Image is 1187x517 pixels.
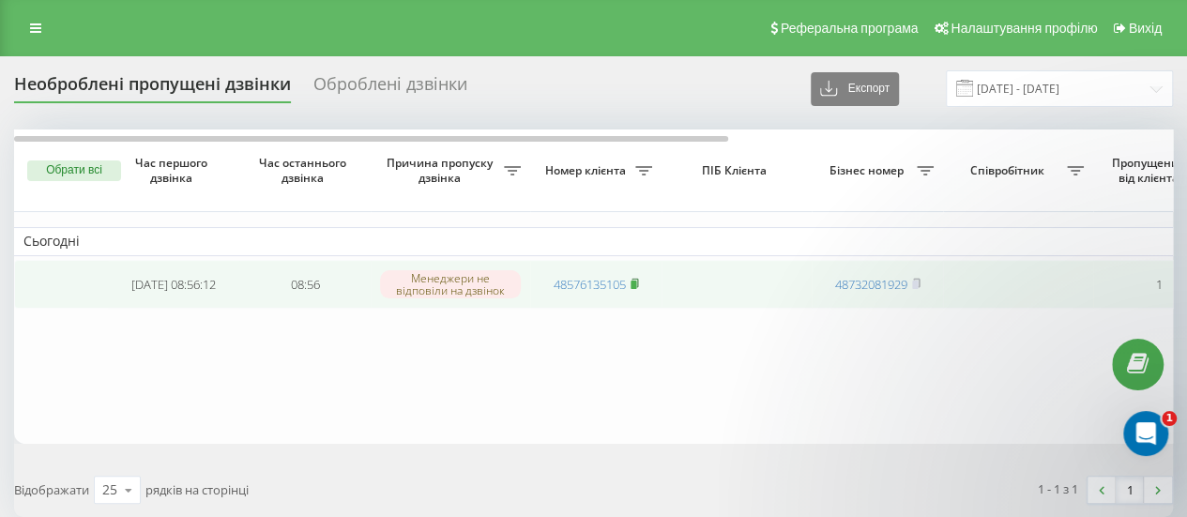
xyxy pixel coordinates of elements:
div: Необроблені пропущені дзвінки [14,74,291,103]
span: Час останнього дзвінка [254,156,356,185]
div: 25 [102,480,117,499]
a: 48732081929 [835,276,907,293]
button: Обрати всі [27,160,121,181]
span: 1 [1162,411,1177,426]
button: Експорт [811,72,899,106]
span: Вихід [1129,21,1162,36]
div: 1 - 1 з 1 [1038,479,1078,498]
span: Відображати [14,481,89,498]
span: Причина пропуску дзвінка [380,156,504,185]
span: Реферальна програма [781,21,919,36]
div: Оброблені дзвінки [313,74,467,103]
span: Співробітник [952,163,1067,178]
span: Час першого дзвінка [123,156,224,185]
td: [DATE] 08:56:12 [108,260,239,310]
span: ПІБ Клієнта [677,163,796,178]
iframe: Intercom live chat [1123,411,1168,456]
td: 08:56 [239,260,371,310]
span: Номер клієнта [540,163,635,178]
a: 48576135105 [554,276,626,293]
span: Налаштування профілю [951,21,1097,36]
span: рядків на сторінці [145,481,249,498]
a: 1 [1116,477,1144,503]
span: Бізнес номер [821,163,917,178]
div: Менеджери не відповіли на дзвінок [380,270,521,298]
